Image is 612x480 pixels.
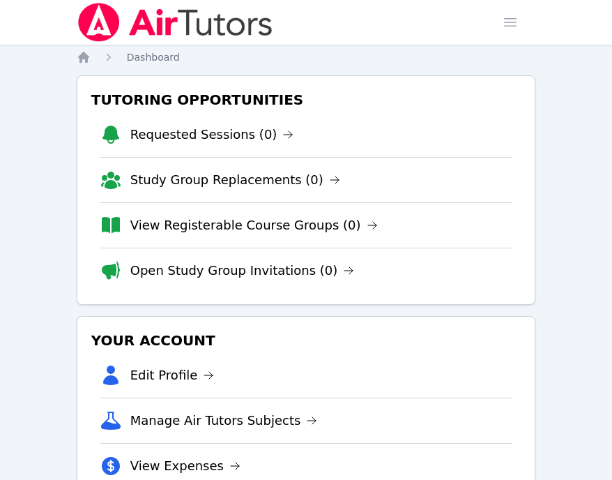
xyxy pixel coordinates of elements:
a: View Expenses [130,456,240,476]
a: View Registerable Course Groups (0) [130,216,378,235]
span: Dashboard [127,52,180,63]
nav: Breadcrumb [77,50,536,64]
a: Requested Sessions (0) [130,125,294,144]
img: Air Tutors [77,3,274,42]
a: Dashboard [127,50,180,64]
a: Edit Profile [130,366,215,385]
h3: Your Account [89,328,524,353]
a: Manage Air Tutors Subjects [130,411,318,430]
h3: Tutoring Opportunities [89,87,524,112]
a: Open Study Group Invitations (0) [130,261,355,280]
a: Study Group Replacements (0) [130,170,340,190]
